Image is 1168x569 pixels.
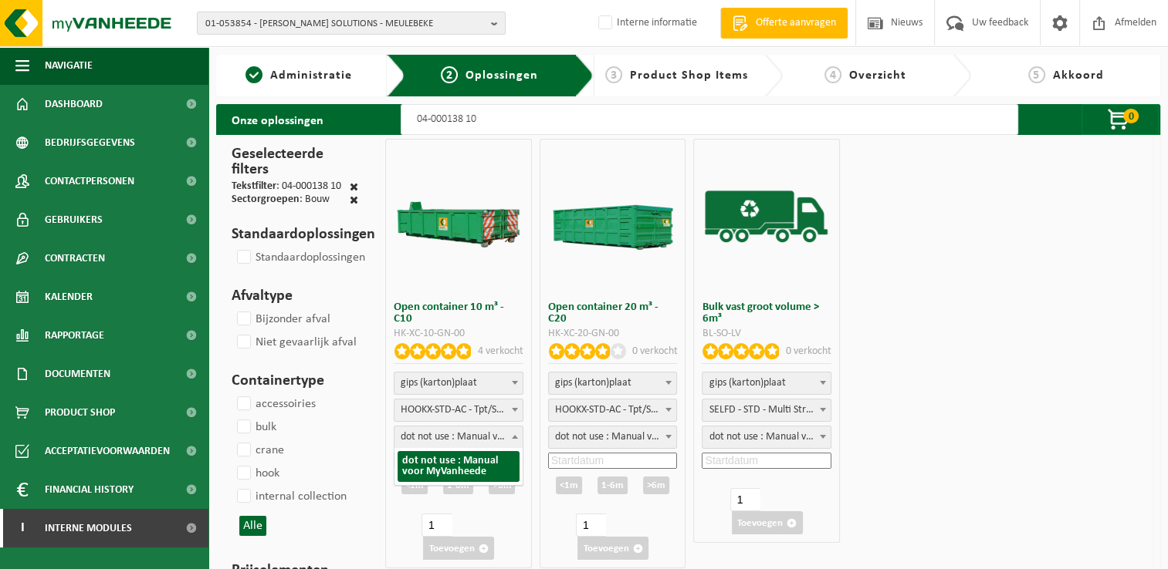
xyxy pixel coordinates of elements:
div: : 04-000138 10 [232,181,341,194]
a: 4Overzicht [791,66,941,85]
span: I [15,509,29,547]
p: 4 verkocht [478,343,523,359]
h3: Bulk vast groot volume > 6m³ [702,301,831,325]
span: gips (karton)plaat [549,372,677,394]
span: gips (karton)plaat [548,372,678,395]
span: Gebruikers [45,200,103,239]
span: 0 [1123,109,1139,123]
span: Contracten [45,239,105,278]
a: 2Oplossingen [417,66,564,85]
label: Bijzonder afval [234,308,330,331]
span: Sectorgroepen [232,194,300,205]
input: 1 [576,513,606,537]
a: 1Administratie [224,66,374,85]
span: Akkoord [1053,69,1104,82]
span: Contactpersonen [45,162,134,200]
p: 0 verkocht [631,343,677,359]
span: 3 [605,66,622,83]
label: Standaardoplossingen [234,246,365,269]
div: 1-6m [598,476,628,494]
a: 3Product Shop Items [601,66,752,85]
span: Tekstfilter [232,180,276,192]
p: 0 verkocht [786,343,831,359]
input: 1 [421,513,452,537]
span: Navigatie [45,46,93,85]
span: 5 [1028,66,1045,83]
div: HK-XC-20-GN-00 [548,328,678,339]
label: crane [234,439,284,462]
span: Dashboard [45,85,103,123]
button: Alle [239,516,266,536]
input: Startdatum [548,453,678,469]
span: 4 [824,66,841,83]
span: Product Shop Items [630,69,748,82]
button: Toevoegen [732,511,803,534]
span: dot not use : Manual voor MyVanheede [702,426,831,448]
input: 1 [730,488,760,511]
span: Offerte aanvragen [752,15,840,31]
button: 0 [1082,104,1159,135]
span: Oplossingen [466,69,538,82]
span: HOOKX-STD-AC - Tpt/SCOT; Trtmt/wu - Exchange (SP-M-000006) [394,399,523,421]
span: dot not use : Manual voor MyVanheede [549,426,677,448]
h3: Containertype [232,369,358,392]
span: Administratie [270,69,352,82]
span: HOOKX-STD-AC - Tpt/SCOT; Trtmt/wu - Exchange (SP-M-000006) [548,399,678,422]
span: Rapportage [45,316,104,355]
span: gips (karton)plaat [394,372,523,395]
h2: Onze oplossingen [216,104,339,135]
div: : Bouw [232,194,330,207]
button: 01-053854 - [PERSON_NAME] SOLUTIONS - MEULEBEKE [197,12,506,35]
span: HOOKX-STD-AC - Tpt/SCOT; Trtmt/wu - Exchange (SP-M-000006) [394,399,523,422]
span: dot not use : Manual voor MyVanheede [394,426,523,449]
span: gips (karton)plaat [394,372,523,394]
span: Kalender [45,278,93,316]
span: Product Shop [45,393,115,432]
span: SELFD - STD - Multi Stream - Trtmt/wu (SP-M-000052) [702,399,831,422]
span: gips (karton)plaat [702,372,831,395]
img: HK-XC-10-GN-00 [393,184,524,250]
img: BL-SO-LV [701,151,832,282]
span: dot not use : Manual voor MyVanheede [394,426,523,448]
label: accessoiries [234,392,316,416]
label: Interne informatie [595,12,697,35]
img: HK-XC-20-GN-00 [547,184,679,250]
div: <1m [556,476,582,494]
div: >6m [643,476,669,494]
span: Bedrijfsgegevens [45,123,135,162]
h3: Open container 20 m³ - C20 [548,301,678,325]
input: Startdatum [702,453,831,469]
span: Documenten [45,355,110,393]
h3: Standaardoplossingen [232,223,358,246]
span: SELFD - STD - Multi Stream - Trtmt/wu (SP-M-000052) [702,399,831,421]
label: hook [234,462,279,485]
label: internal collection [234,485,347,508]
label: Niet gevaarlijk afval [234,331,357,354]
h3: Geselecteerde filters [232,143,358,181]
button: Toevoegen [577,537,648,560]
li: dot not use : Manual voor MyVanheede [398,451,520,482]
span: 01-053854 - [PERSON_NAME] SOLUTIONS - MEULEBEKE [205,12,485,35]
span: dot not use : Manual voor MyVanheede [548,426,678,449]
div: HK-XC-10-GN-00 [394,328,523,339]
span: Acceptatievoorwaarden [45,432,170,470]
span: Interne modules [45,509,132,547]
label: bulk [234,416,276,439]
button: Toevoegen [423,537,494,560]
h3: Open container 10 m³ - C10 [394,301,523,325]
span: 1 [245,66,262,83]
a: Offerte aanvragen [720,8,848,39]
span: HOOKX-STD-AC - Tpt/SCOT; Trtmt/wu - Exchange (SP-M-000006) [549,399,677,421]
span: gips (karton)plaat [702,372,831,394]
a: 5Akkoord [979,66,1153,85]
span: Financial History [45,470,134,509]
span: Overzicht [849,69,906,82]
h3: Afvaltype [232,284,358,308]
span: dot not use : Manual voor MyVanheede [702,426,831,449]
div: BL-SO-LV [702,328,831,339]
span: 2 [441,66,458,83]
input: Zoeken [401,104,1018,135]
